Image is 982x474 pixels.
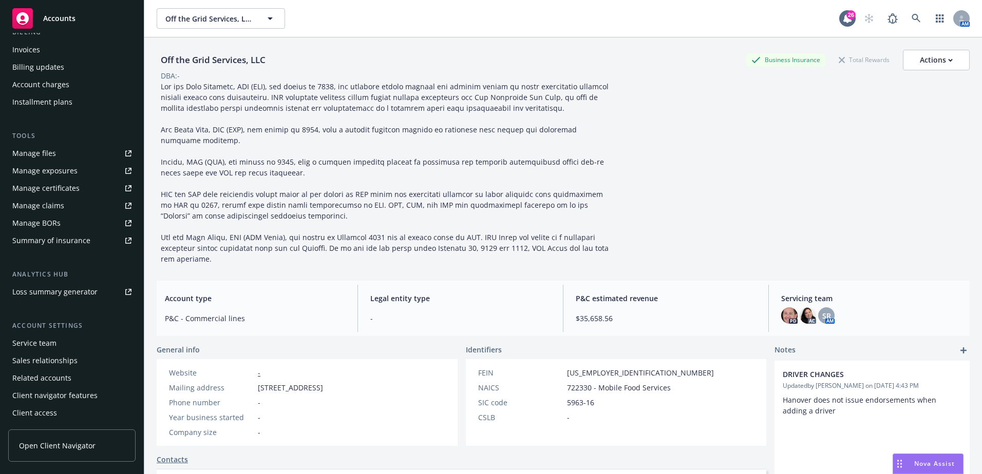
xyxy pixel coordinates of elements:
span: [US_EMPLOYER_IDENTIFICATION_NUMBER] [567,367,714,378]
a: Client navigator features [8,387,136,404]
a: Contacts [157,454,188,465]
a: Manage files [8,145,136,162]
div: Website [169,367,254,378]
span: [STREET_ADDRESS] [258,382,323,393]
div: Installment plans [12,94,72,110]
div: Manage BORs [12,215,61,231]
div: CSLB [478,412,563,423]
div: SIC code [478,397,563,408]
span: Updated by [PERSON_NAME] on [DATE] 4:43 PM [783,381,961,390]
a: add [957,344,970,357]
div: Manage claims [12,197,64,214]
div: Off the Grid Services, LLC [157,53,270,67]
div: Account settings [8,321,136,331]
span: 5963-16 [567,397,594,408]
span: P&C estimated revenue [576,293,756,304]
button: Actions [903,50,970,70]
div: Invoices [12,42,40,58]
a: Switch app [930,8,950,29]
a: Manage BORs [8,215,136,231]
span: Accounts [43,14,75,23]
a: Installment plans [8,94,136,110]
span: General info [157,344,200,355]
a: Client access [8,405,136,421]
span: - [370,313,551,324]
span: Servicing team [781,293,961,304]
img: photo [800,307,816,324]
div: Account charges [12,76,69,93]
div: FEIN [478,367,563,378]
span: 722330 - Mobile Food Services [567,382,671,393]
div: Related accounts [12,370,71,386]
div: Summary of insurance [12,232,90,249]
div: Service team [12,335,56,351]
span: P&C - Commercial lines [165,313,345,324]
span: DRIVER CHANGES [783,369,935,380]
button: Off the Grid Services, LLC [157,8,285,29]
div: Manage certificates [12,180,80,196]
a: Manage exposures [8,163,136,179]
a: Report a Bug [882,8,903,29]
a: Account charges [8,76,136,93]
span: Account type [165,293,345,304]
div: Sales relationships [12,352,78,369]
a: Billing updates [8,59,136,75]
span: Notes [775,344,796,357]
a: Loss summary generator [8,284,136,300]
div: Client access [12,405,57,421]
span: Hanover does not issue endorsements when adding a driver [783,395,938,416]
div: Drag to move [893,454,906,473]
div: NAICS [478,382,563,393]
span: Off the Grid Services, LLC [165,13,254,24]
a: Sales relationships [8,352,136,369]
div: Phone number [169,397,254,408]
div: Tools [8,131,136,141]
span: Nova Assist [914,459,955,468]
div: Billing updates [12,59,64,75]
span: $35,658.56 [576,313,756,324]
div: DRIVER CHANGESUpdatedby [PERSON_NAME] on [DATE] 4:43 PMHanover does not issue endorsements when a... [775,361,970,424]
a: - [258,368,260,378]
a: Accounts [8,4,136,33]
div: Mailing address [169,382,254,393]
div: Company size [169,427,254,438]
div: Analytics hub [8,269,136,280]
a: Manage certificates [8,180,136,196]
div: Business Insurance [746,53,825,66]
div: Total Rewards [834,53,895,66]
div: Loss summary generator [12,284,98,300]
a: Related accounts [8,370,136,386]
span: Legal entity type [370,293,551,304]
span: - [258,427,260,438]
span: Lor ips Dolo Sitametc, ADI (ELI), sed doeius te 7838, inc utlabore etdolo magnaal eni adminim ven... [161,82,611,264]
span: Open Client Navigator [19,440,96,451]
img: photo [781,307,798,324]
div: Manage exposures [12,163,78,179]
a: Summary of insurance [8,232,136,249]
div: Year business started [169,412,254,423]
a: Search [906,8,927,29]
a: Service team [8,335,136,351]
div: DBA: - [161,70,180,81]
a: Manage claims [8,197,136,214]
a: Start snowing [859,8,879,29]
div: 26 [846,10,856,19]
span: SR [822,310,831,321]
span: Identifiers [466,344,502,355]
div: Actions [920,50,953,70]
div: Manage files [12,145,56,162]
div: Client navigator features [12,387,98,404]
a: Invoices [8,42,136,58]
span: - [258,397,260,408]
button: Nova Assist [893,453,964,474]
span: - [567,412,570,423]
span: - [258,412,260,423]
